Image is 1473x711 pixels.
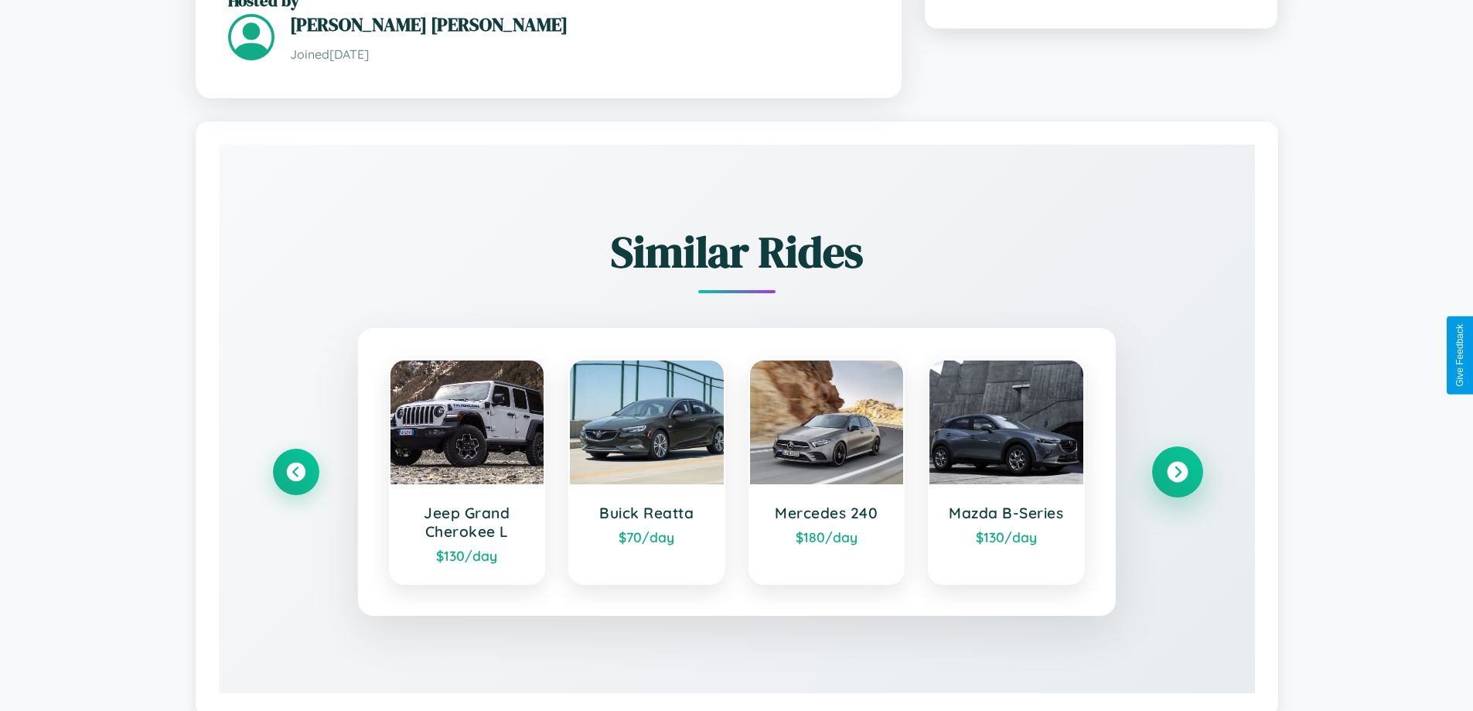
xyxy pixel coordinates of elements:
[945,504,1068,522] h3: Mazda B-Series
[765,528,888,545] div: $ 180 /day
[748,359,905,585] a: Mercedes 240$180/day
[290,12,869,37] h3: [PERSON_NAME] [PERSON_NAME]
[928,359,1085,585] a: Mazda B-Series$130/day
[945,528,1068,545] div: $ 130 /day
[406,504,529,541] h3: Jeep Grand Cherokee L
[290,43,869,66] p: Joined [DATE]
[389,359,546,585] a: Jeep Grand Cherokee L$130/day
[568,359,725,585] a: Buick Reatta$70/day
[585,528,708,545] div: $ 70 /day
[1454,324,1465,387] div: Give Feedback
[765,504,888,522] h3: Mercedes 240
[406,547,529,564] div: $ 130 /day
[273,222,1201,282] h2: Similar Rides
[585,504,708,522] h3: Buick Reatta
